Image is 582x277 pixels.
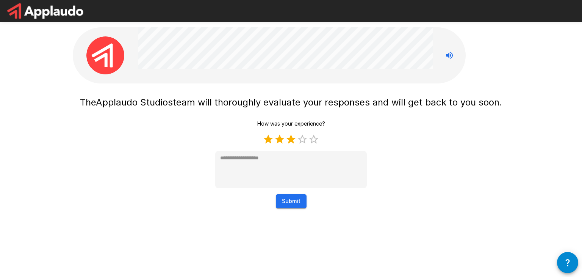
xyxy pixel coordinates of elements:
[257,120,325,127] p: How was your experience?
[442,48,457,63] button: Stop reading questions aloud
[276,194,307,208] button: Submit
[96,97,173,108] span: Applaudo Studios
[86,36,124,74] img: applaudo_avatar.png
[80,97,96,108] span: The
[173,97,502,108] span: team will thoroughly evaluate your responses and will get back to you soon.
